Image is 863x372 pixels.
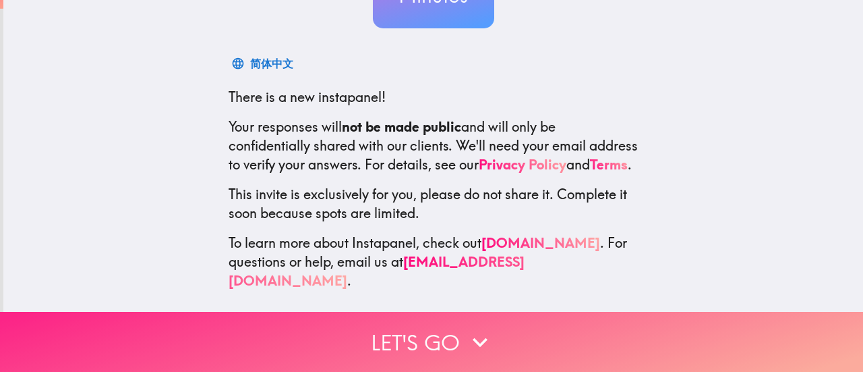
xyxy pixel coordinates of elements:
p: To learn more about Instapanel, check out . For questions or help, email us at . [229,234,638,290]
a: Terms [590,156,628,173]
a: [EMAIL_ADDRESS][DOMAIN_NAME] [229,253,525,289]
a: [DOMAIN_NAME] [481,234,600,251]
p: This invite is exclusively for you, please do not share it. Complete it soon because spots are li... [229,185,638,223]
span: There is a new instapanel! [229,88,386,105]
a: Privacy Policy [479,156,566,173]
button: 简体中文 [229,50,299,77]
p: Your responses will and will only be confidentially shared with our clients. We'll need your emai... [229,117,638,174]
b: not be made public [342,118,461,135]
div: 简体中文 [250,54,293,73]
